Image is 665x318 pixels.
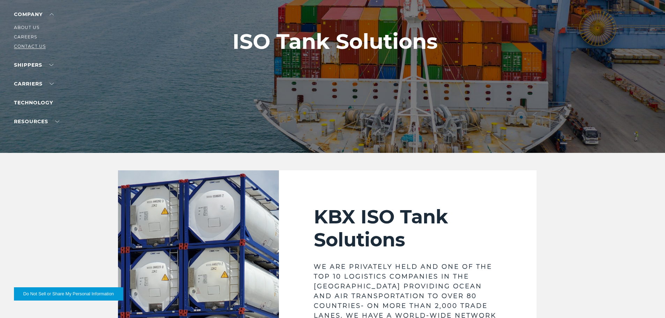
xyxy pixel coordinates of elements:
[14,11,54,17] a: Company
[14,62,53,68] a: SHIPPERS
[14,34,37,39] a: Careers
[314,205,502,251] h2: KBX ISO Tank Solutions
[232,30,438,53] h1: ISO Tank Solutions
[14,99,53,106] a: Technology
[14,287,123,301] button: Do Not Sell or Share My Personal Information
[14,25,39,30] a: About Us
[14,44,46,49] a: Contact Us
[14,118,59,125] a: RESOURCES
[14,81,54,87] a: Carriers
